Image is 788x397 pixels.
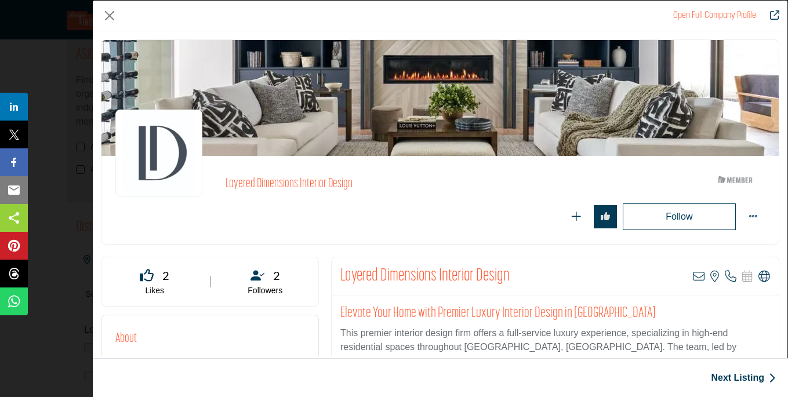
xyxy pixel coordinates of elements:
[273,267,280,284] span: 2
[340,305,770,322] h2: Elevate Your Home with Premier Luxury Interior Design in [GEOGRAPHIC_DATA]
[115,329,137,348] h2: About
[565,205,588,228] button: Redirect to login page
[711,371,776,385] a: Next Listing
[101,7,118,24] button: Close
[116,285,194,297] p: Likes
[162,267,169,284] span: 2
[227,285,304,297] p: Followers
[594,205,617,228] button: Redirect to login page
[673,11,756,20] a: Redirect to layered-dimensions-interior-design
[710,173,762,187] img: ASID Members
[623,203,736,230] button: Redirect to login
[226,177,544,192] h2: Layered Dimensions Interior Design
[340,266,510,287] h2: Layered Dimensions Interior Design
[115,110,202,196] img: layered-dimensions-interior-design logo
[762,9,779,23] a: Redirect to layered-dimensions-interior-design
[742,205,765,228] button: More Options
